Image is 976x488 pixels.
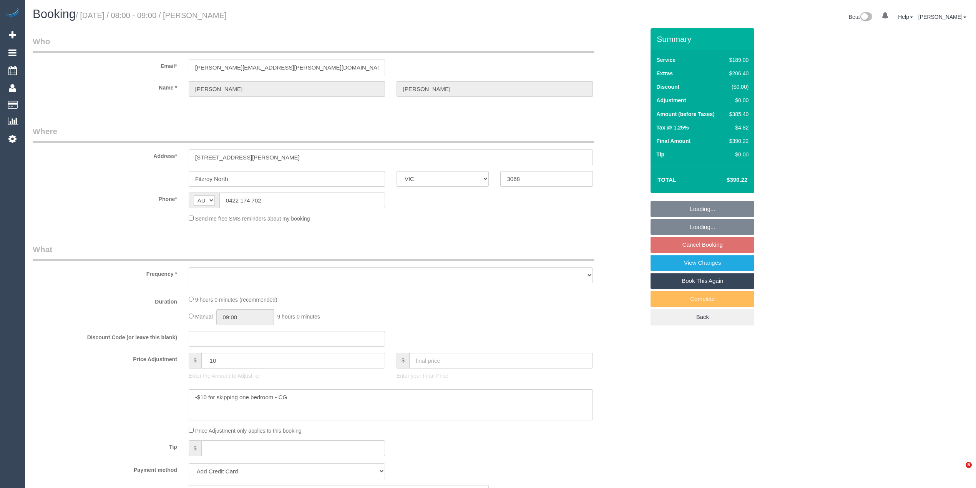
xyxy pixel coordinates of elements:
span: $ [189,440,201,456]
input: Suburb* [189,171,385,187]
label: Name * [27,81,183,91]
div: $390.22 [726,137,749,145]
div: $0.00 [726,151,749,158]
label: Adjustment [656,96,686,104]
span: Price Adjustment only applies to this booking [195,428,302,434]
p: Enter your Final Price [397,372,593,380]
label: Amount (before Taxes) [656,110,714,118]
div: $0.00 [726,96,749,104]
span: Send me free SMS reminders about my booking [195,216,310,222]
label: Phone* [27,193,183,203]
input: Email* [189,60,385,75]
span: $ [397,353,409,368]
div: $189.00 [726,56,749,64]
span: 9 hours 0 minutes [277,314,320,320]
legend: Who [33,36,594,53]
a: Help [898,14,913,20]
label: Tax @ 1.25% [656,124,689,131]
a: View Changes [651,255,754,271]
div: $206.40 [726,70,749,77]
label: Tip [656,151,664,158]
label: Extras [656,70,673,77]
label: Email* [27,60,183,70]
label: Address* [27,149,183,160]
div: ($0.00) [726,83,749,91]
span: Manual [195,314,213,320]
a: Back [651,309,754,325]
input: Post Code* [500,171,593,187]
span: 9 hours 0 minutes (recommended) [195,297,277,303]
img: New interface [860,12,872,22]
small: / [DATE] / 08:00 - 09:00 / [PERSON_NAME] [76,11,227,20]
p: Enter the Amount to Adjust, or [189,372,385,380]
span: $ [189,353,201,368]
legend: Where [33,126,594,143]
label: Tip [27,440,183,451]
label: Duration [27,295,183,305]
label: Payment method [27,463,183,474]
legend: What [33,244,594,261]
label: Final Amount [656,137,691,145]
label: Frequency * [27,267,183,278]
label: Price Adjustment [27,353,183,363]
a: Book This Again [651,273,754,289]
label: Service [656,56,676,64]
input: final price [409,353,593,368]
strong: Total [657,176,676,183]
span: 5 [966,462,972,468]
input: Phone* [219,193,385,208]
a: [PERSON_NAME] [918,14,966,20]
input: Last Name* [397,81,593,97]
h4: $390.22 [704,177,747,183]
img: Automaid Logo [5,8,20,18]
h3: Summary [657,35,750,43]
label: Discount [656,83,679,91]
label: Discount Code (or leave this blank) [27,331,183,341]
iframe: Intercom live chat [950,462,968,480]
div: $385.40 [726,110,749,118]
div: $4.82 [726,124,749,131]
a: Beta [849,14,873,20]
span: Booking [33,7,76,21]
input: First Name* [189,81,385,97]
